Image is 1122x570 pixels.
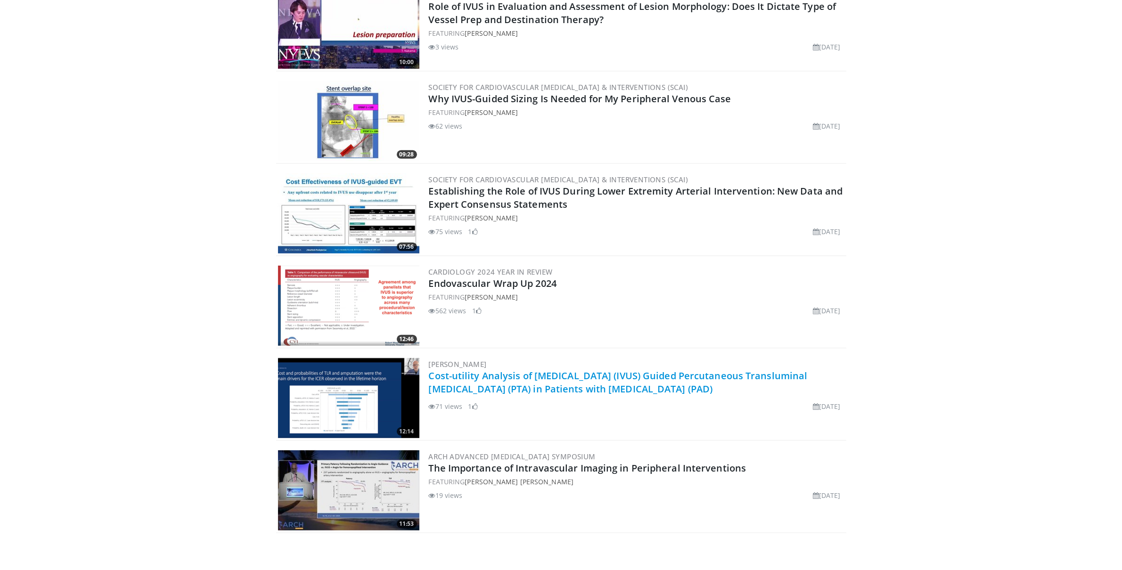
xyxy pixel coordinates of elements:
[278,81,419,161] a: 09:28
[429,306,467,316] li: 562 views
[465,108,518,117] a: [PERSON_NAME]
[465,477,573,486] a: [PERSON_NAME] [PERSON_NAME]
[278,173,419,253] img: c1edd1ea-d183-4973-8b2e-27b96c970234.300x170_q85_crop-smart_upscale.jpg
[429,42,459,52] li: 3 views
[278,81,419,161] img: 06bd2022-cf02-4775-b72e-6f02e73f39bb.300x170_q85_crop-smart_upscale.jpg
[429,185,843,211] a: Establishing the Role of IVUS During Lower Extremity Arterial Intervention: New Data and Expert C...
[429,121,463,131] li: 62 views
[468,401,478,411] li: 1
[278,266,419,346] img: f7a019f3-a6b8-489d-a792-352cb742c041.png.300x170_q85_crop-smart_upscale.png
[278,173,419,253] a: 07:56
[472,306,482,316] li: 1
[397,427,417,436] span: 12:14
[468,227,478,236] li: 1
[429,369,808,395] a: Cost-utility Analysis of [MEDICAL_DATA] (IVUS) Guided Percutaneous Transluminal [MEDICAL_DATA] (P...
[278,358,419,438] a: 12:14
[465,213,518,222] a: [PERSON_NAME]
[813,401,841,411] li: [DATE]
[429,175,688,184] a: Society for Cardiovascular [MEDICAL_DATA] & Interventions (SCAI)
[429,107,844,117] div: FEATURING
[429,267,553,277] a: Cardiology 2024 Year in Review
[429,359,487,369] a: [PERSON_NAME]
[813,121,841,131] li: [DATE]
[465,29,518,38] a: [PERSON_NAME]
[813,227,841,236] li: [DATE]
[813,490,841,500] li: [DATE]
[429,92,731,105] a: Why IVUS-Guided Sizing Is Needed for My Peripheral Venous Case
[429,292,844,302] div: FEATURING
[397,243,417,251] span: 07:56
[278,450,419,530] img: 9c2743cc-0af1-46e5-a8d2-41813de67cab.300x170_q85_crop-smart_upscale.jpg
[397,335,417,343] span: 12:46
[278,266,419,346] a: 12:46
[429,227,463,236] li: 75 views
[397,520,417,528] span: 11:53
[429,277,557,290] a: Endovascular Wrap Up 2024
[429,82,688,92] a: Society for Cardiovascular [MEDICAL_DATA] & Interventions (SCAI)
[397,150,417,159] span: 09:28
[429,462,746,474] a: The Importance of Intravascular Imaging in Peripheral Interventions
[429,490,463,500] li: 19 views
[429,28,844,38] div: FEATURING
[813,42,841,52] li: [DATE]
[278,450,419,530] a: 11:53
[429,452,596,461] a: ARCH Advanced [MEDICAL_DATA] Symposium
[813,306,841,316] li: [DATE]
[429,477,844,487] div: FEATURING
[278,358,419,438] img: ac2b6e53-add6-4b12-b458-9fe1bf69f3df.png.300x170_q85_crop-smart_upscale.png
[397,58,417,66] span: 10:00
[465,293,518,301] a: [PERSON_NAME]
[429,401,463,411] li: 71 views
[429,213,844,223] div: FEATURING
